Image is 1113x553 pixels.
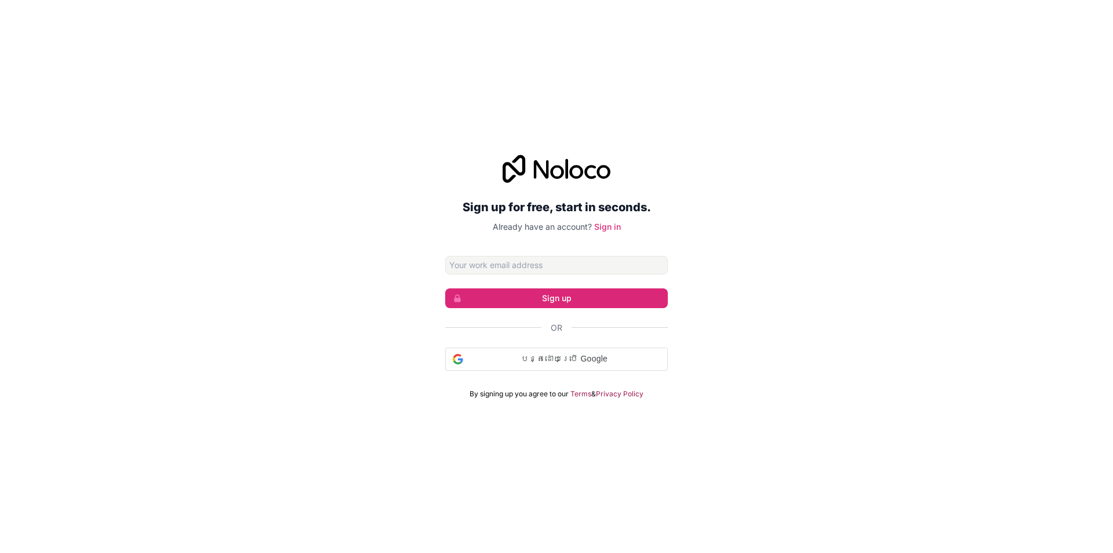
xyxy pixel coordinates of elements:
[551,322,562,334] span: Or
[596,389,643,399] a: Privacy Policy
[445,256,668,274] input: Email address
[570,389,591,399] a: Terms
[445,197,668,218] h2: Sign up for free, start in seconds.
[594,222,621,232] a: Sign in
[591,389,596,399] span: &
[493,222,592,232] span: Already have an account?
[445,348,668,371] div: បន្តដោយប្រើ​ Google
[445,288,668,308] button: Sign up
[470,389,569,399] span: By signing up you agree to our
[468,353,660,365] span: បន្តដោយប្រើ​ Google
